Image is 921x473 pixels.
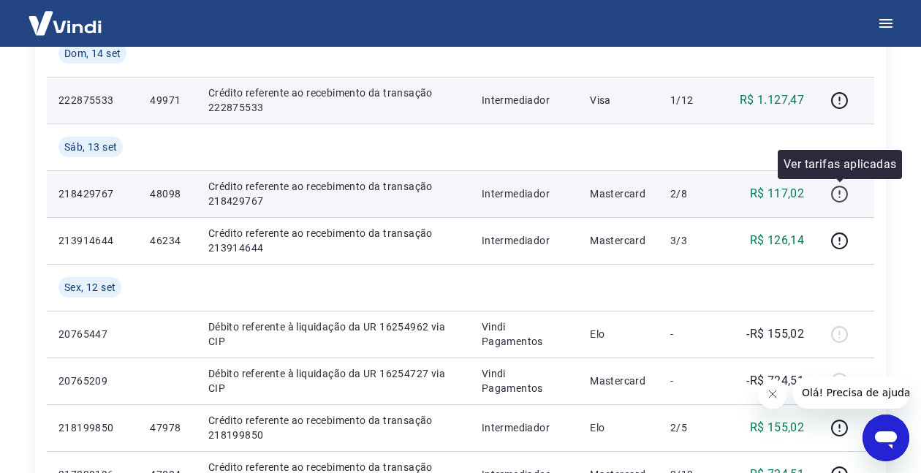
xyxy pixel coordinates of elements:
[208,226,458,255] p: Crédito referente ao recebimento da transação 213914644
[208,179,458,208] p: Crédito referente ao recebimento da transação 218429767
[58,420,126,435] p: 218199850
[58,374,126,388] p: 20765209
[482,233,566,248] p: Intermediador
[750,185,805,203] p: R$ 117,02
[746,372,804,390] p: -R$ 724,51
[758,379,787,409] iframe: Fechar mensagem
[64,280,115,295] span: Sex, 12 set
[150,93,184,107] p: 49971
[58,327,126,341] p: 20765447
[482,319,566,349] p: Vindi Pagamentos
[670,420,713,435] p: 2/5
[590,374,647,388] p: Mastercard
[746,325,804,343] p: -R$ 155,02
[9,10,123,22] span: Olá! Precisa de ajuda?
[482,186,566,201] p: Intermediador
[590,420,647,435] p: Elo
[208,319,458,349] p: Débito referente à liquidação da UR 16254962 via CIP
[18,1,113,45] img: Vindi
[670,233,713,248] p: 3/3
[150,186,184,201] p: 48098
[482,420,566,435] p: Intermediador
[590,93,647,107] p: Visa
[150,420,184,435] p: 47978
[793,376,909,409] iframe: Mensagem da empresa
[670,374,713,388] p: -
[58,93,126,107] p: 222875533
[750,419,805,436] p: R$ 155,02
[208,366,458,396] p: Débito referente à liquidação da UR 16254727 via CIP
[784,156,896,173] p: Ver tarifas aplicadas
[590,233,647,248] p: Mastercard
[64,46,121,61] span: Dom, 14 set
[58,233,126,248] p: 213914644
[670,327,713,341] p: -
[590,327,647,341] p: Elo
[482,93,566,107] p: Intermediador
[482,366,566,396] p: Vindi Pagamentos
[863,415,909,461] iframe: Botão para abrir a janela de mensagens
[750,232,805,249] p: R$ 126,14
[208,413,458,442] p: Crédito referente ao recebimento da transação 218199850
[670,93,713,107] p: 1/12
[208,86,458,115] p: Crédito referente ao recebimento da transação 222875533
[670,186,713,201] p: 2/8
[64,140,117,154] span: Sáb, 13 set
[58,186,126,201] p: 218429767
[150,233,184,248] p: 46234
[740,91,804,109] p: R$ 1.127,47
[590,186,647,201] p: Mastercard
